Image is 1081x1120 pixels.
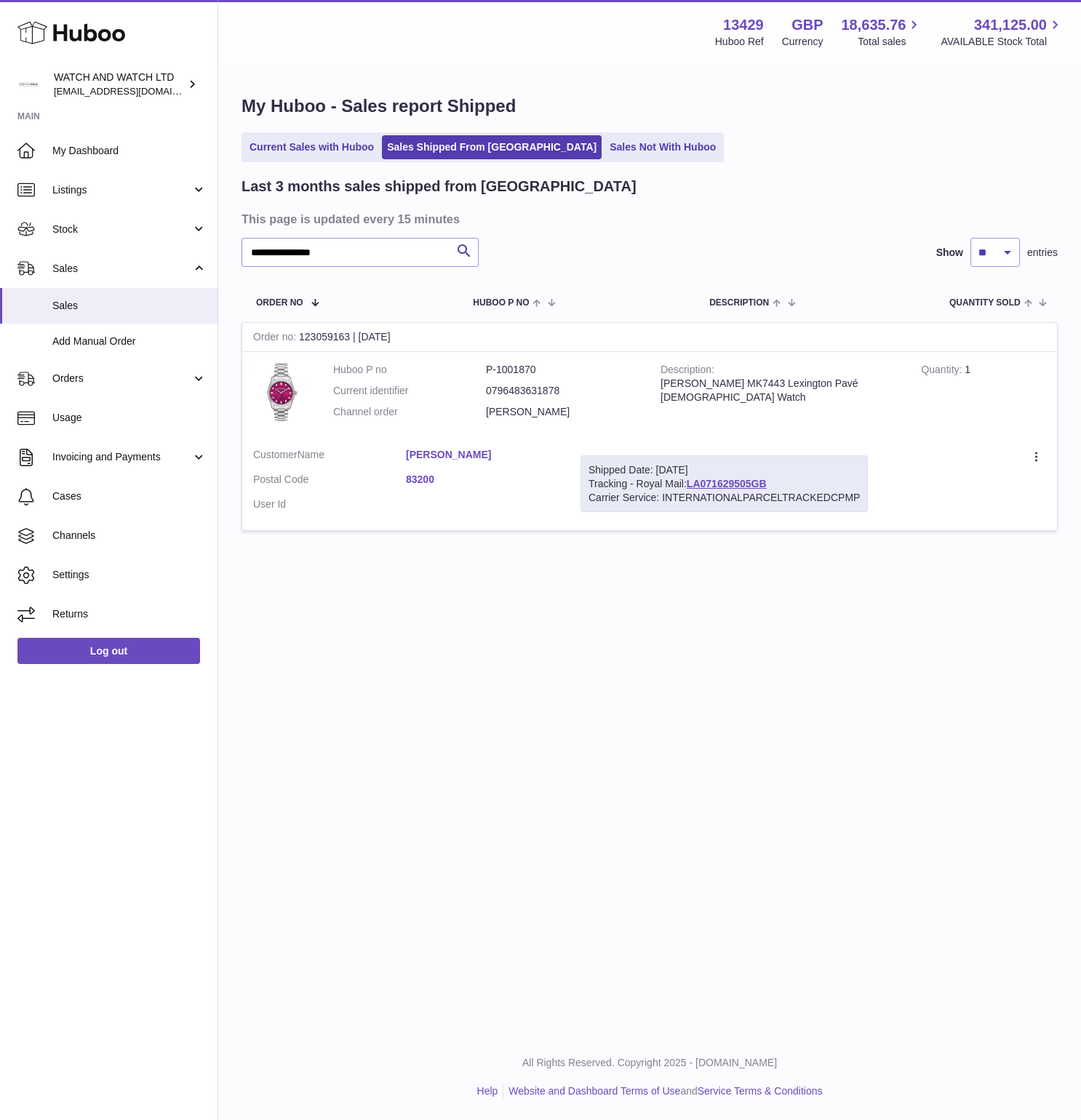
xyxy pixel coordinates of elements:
dt: Name [253,448,406,465]
a: [PERSON_NAME] [406,448,559,462]
a: Current Sales with Huboo [244,135,379,159]
span: 341,125.00 [974,15,1047,35]
span: entries [1027,246,1058,260]
div: Carrier Service: INTERNATIONALPARCELTRACKEDCPMP [589,491,860,505]
span: Returns [52,607,207,621]
dt: User Id [253,497,406,511]
a: Service Terms & Conditions [698,1085,823,1097]
div: WATCH AND WATCH LTD [54,71,185,98]
dd: P-1001870 [486,363,639,377]
span: Quantity Sold [949,298,1021,308]
h3: This page is updated every 15 minutes [242,211,1054,227]
div: Shipped Date: [DATE] [589,463,860,477]
a: Sales Not With Huboo [605,135,721,159]
span: Invoicing and Payments [52,450,191,464]
img: baris@watchandwatch.co.uk [17,73,39,95]
div: Tracking - Royal Mail: [581,455,868,513]
div: 123059163 | [DATE] [242,323,1057,352]
dt: Channel order [333,405,486,419]
span: Add Manual Order [52,335,207,348]
div: [PERSON_NAME] MK7443 Lexington Pavé [DEMOGRAPHIC_DATA] Watch [661,377,899,404]
a: Log out [17,638,200,664]
span: Cases [52,489,207,503]
span: Usage [52,411,207,425]
span: Sales [52,262,191,276]
dd: 0796483631878 [486,384,639,398]
a: 83200 [406,473,559,487]
td: 1 [910,352,1057,437]
span: Huboo P no [473,298,529,308]
p: All Rights Reserved. Copyright 2025 - [DOMAIN_NAME] [230,1056,1069,1070]
h2: Last 3 months sales shipped from [GEOGRAPHIC_DATA] [242,177,637,196]
span: [EMAIL_ADDRESS][DOMAIN_NAME] [54,85,214,97]
span: Channels [52,529,207,543]
dt: Current identifier [333,384,486,398]
a: Help [477,1085,498,1097]
a: 341,125.00 AVAILABLE Stock Total [941,15,1064,49]
div: Currency [782,35,823,49]
strong: GBP [791,15,823,35]
img: 1722366260.jpg [253,363,311,421]
strong: Order no [253,331,299,346]
strong: 13429 [723,15,764,35]
span: 18,635.76 [841,15,906,35]
div: Huboo Ref [715,35,764,49]
span: AVAILABLE Stock Total [941,35,1064,49]
span: Total sales [858,35,922,49]
span: Order No [256,298,303,308]
strong: Quantity [921,364,965,379]
a: Website and Dashboard Terms of Use [508,1085,680,1097]
h1: My Huboo - Sales report Shipped [242,95,1058,118]
span: Listings [52,183,191,197]
a: 18,635.76 Total sales [841,15,922,49]
dd: [PERSON_NAME] [486,405,639,419]
span: Customer [253,449,298,460]
span: Settings [52,568,207,582]
span: My Dashboard [52,144,207,158]
span: Orders [52,372,191,385]
span: Description [709,298,769,308]
li: and [503,1084,822,1098]
span: Stock [52,223,191,236]
dt: Postal Code [253,473,406,490]
strong: Description [661,364,714,379]
span: Sales [52,299,207,313]
a: LA071629505GB [687,478,767,489]
dt: Huboo P no [333,363,486,377]
label: Show [936,246,963,260]
a: Sales Shipped From [GEOGRAPHIC_DATA] [382,135,602,159]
